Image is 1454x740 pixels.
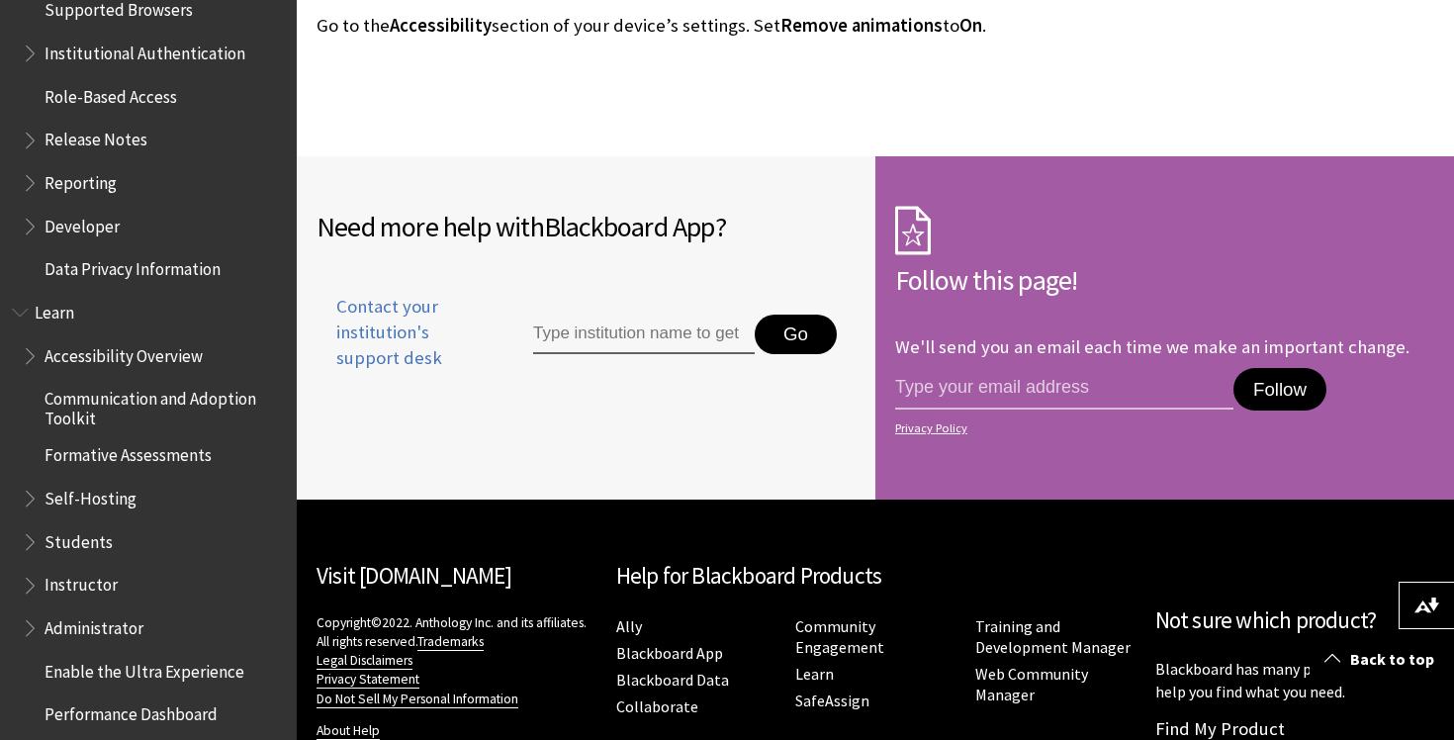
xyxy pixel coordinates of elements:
[895,206,931,255] img: Subscription Icon
[317,652,412,670] a: Legal Disclaimers
[1155,603,1435,638] h2: Not sure which product?
[616,616,642,637] a: Ally
[317,691,518,708] a: Do Not Sell My Personal Information
[975,664,1088,705] a: Web Community Manager
[45,611,143,638] span: Administrator
[616,643,723,664] a: Blackboard App
[45,482,136,509] span: Self-Hosting
[616,559,1136,594] h2: Help for Blackboard Products
[975,616,1131,658] a: Training and Development Manager
[317,13,1141,39] p: Go to the section of your device’s settings. Set to .
[317,206,856,247] h2: Need more help with ?
[390,14,492,37] span: Accessibility
[45,655,244,682] span: Enable the Ultra Experience
[317,294,488,372] span: Contact your institution's support desk
[45,569,118,596] span: Instructor
[45,166,117,193] span: Reporting
[317,671,419,689] a: Privacy Statement
[1155,717,1285,740] a: Find My Product
[45,80,177,107] span: Role-Based Access
[45,525,113,552] span: Students
[45,383,283,429] span: Communication and Adoption Toolkit
[45,37,245,63] span: Institutional Authentication
[45,698,218,725] span: Performance Dashboard
[35,296,74,323] span: Learn
[895,259,1434,301] h2: Follow this page!
[45,253,221,280] span: Data Privacy Information
[795,664,834,685] a: Learn
[317,613,596,707] p: Copyright©2022. Anthology Inc. and its affiliates. All rights reserved.
[417,633,484,651] a: Trademarks
[45,210,120,236] span: Developer
[795,616,884,658] a: Community Engagement
[45,339,203,366] span: Accessibility Overview
[317,722,380,740] a: About Help
[895,421,1428,435] a: Privacy Policy
[1155,658,1435,702] p: Blackboard has many products. Let us help you find what you need.
[533,315,755,354] input: Type institution name to get support
[895,335,1409,358] p: We'll send you an email each time we make an important change.
[317,561,511,590] a: Visit [DOMAIN_NAME]
[45,439,212,466] span: Formative Assessments
[959,14,982,37] span: On
[45,124,147,150] span: Release Notes
[755,315,837,354] button: Go
[1310,641,1454,678] a: Back to top
[317,294,488,396] a: Contact your institution's support desk
[544,209,715,244] span: Blackboard App
[780,14,943,37] span: Remove animations
[895,368,1233,410] input: email address
[616,670,729,691] a: Blackboard Data
[616,696,698,717] a: Collaborate
[12,296,285,731] nav: Book outline for Blackboard Learn Help
[795,691,869,711] a: SafeAssign
[1233,368,1326,412] button: Follow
